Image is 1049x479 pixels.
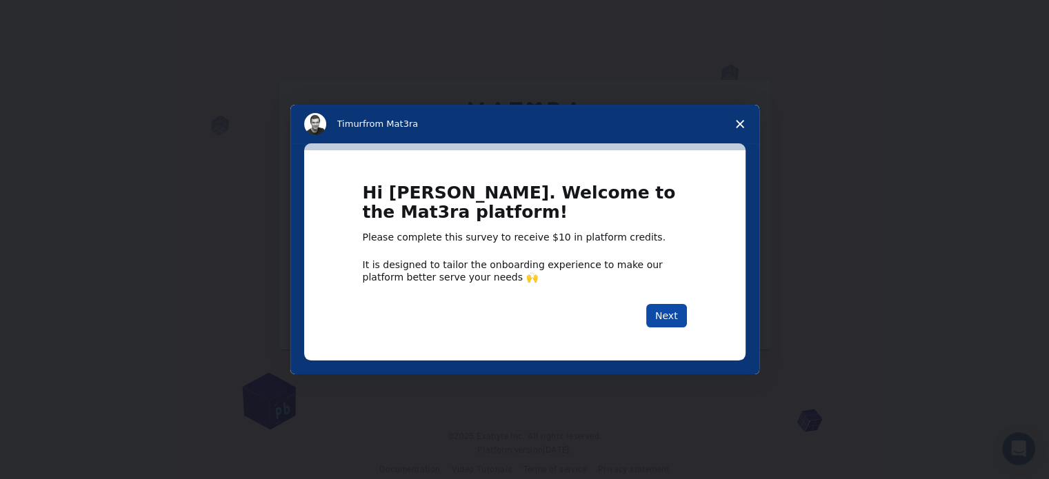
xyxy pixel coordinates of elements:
[363,258,687,283] div: It is designed to tailor the onboarding experience to make our platform better serve your needs 🙌
[646,304,687,327] button: Next
[304,113,326,135] img: Profile image for Timur
[721,105,759,143] span: Close survey
[363,231,687,245] div: Please complete this survey to receive $10 in platform credits.
[8,10,39,22] span: الدعم
[337,119,363,129] span: Timur
[363,183,687,231] h1: Hi [PERSON_NAME]. Welcome to the Mat3ra platform!
[363,119,418,129] span: from Mat3ra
